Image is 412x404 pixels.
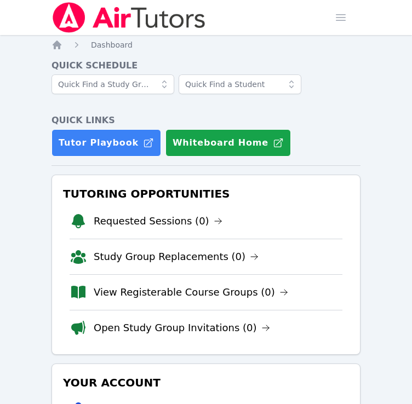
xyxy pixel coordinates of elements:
[179,74,301,94] input: Quick Find a Student
[91,39,133,50] a: Dashboard
[51,59,360,72] h4: Quick Schedule
[94,213,222,229] a: Requested Sessions (0)
[61,373,351,393] h3: Your Account
[51,39,360,50] nav: Breadcrumb
[51,129,161,157] a: Tutor Playbook
[94,249,259,264] a: Study Group Replacements (0)
[91,41,133,49] span: Dashboard
[94,285,288,300] a: View Registerable Course Groups (0)
[51,2,207,33] img: Air Tutors
[94,320,270,336] a: Open Study Group Invitations (0)
[61,184,351,204] h3: Tutoring Opportunities
[165,129,291,157] button: Whiteboard Home
[51,74,174,94] input: Quick Find a Study Group
[51,114,360,127] h4: Quick Links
